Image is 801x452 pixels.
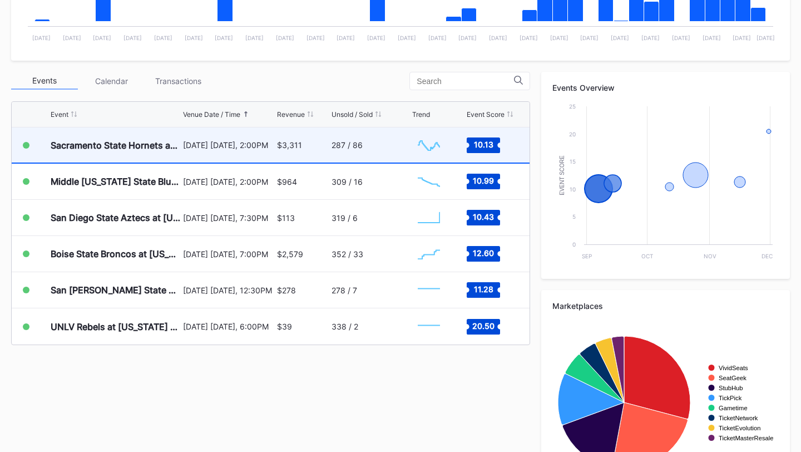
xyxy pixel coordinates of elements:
text: SeatGeek [719,375,746,381]
text: [DATE] [520,35,538,41]
div: Venue Date / Time [183,110,240,119]
text: [DATE] [398,35,416,41]
svg: Chart title [412,131,446,159]
text: [DATE] [733,35,751,41]
svg: Chart title [412,276,446,304]
text: TicketEvolution [719,425,760,431]
text: [DATE] [63,35,81,41]
svg: Chart title [412,204,446,232]
div: Event [51,110,68,119]
text: [DATE] [32,35,51,41]
text: [DATE] [672,35,690,41]
text: [DATE] [123,35,142,41]
div: Revenue [277,110,305,119]
text: [DATE] [185,35,203,41]
div: $278 [277,286,296,295]
text: [DATE] [489,35,507,41]
input: Search [417,77,514,86]
text: 20 [569,131,576,137]
text: 25 [569,103,576,110]
div: $2,579 [277,249,303,259]
text: 15 [570,158,576,165]
div: $39 [277,322,292,331]
text: 10 [570,186,576,193]
div: 319 / 6 [332,213,358,223]
div: Event Score [467,110,505,119]
svg: Chart title [412,168,446,195]
text: Dec [762,253,773,259]
text: [DATE] [154,35,172,41]
text: VividSeats [719,365,748,371]
text: [DATE] [276,35,294,41]
text: [DATE] [367,35,385,41]
text: [DATE] [428,35,447,41]
div: Events [11,72,78,90]
text: 0 [572,241,576,248]
text: 5 [572,213,576,220]
text: Event Score [559,155,565,195]
div: 352 / 33 [332,249,363,259]
text: [DATE] [337,35,355,41]
div: $964 [277,177,297,186]
div: 309 / 16 [332,177,363,186]
div: Trend [412,110,430,119]
text: TicketNetwork [719,415,758,421]
div: [DATE] [DATE], 7:00PM [183,249,274,259]
div: Marketplaces [552,301,779,311]
text: 10.99 [473,176,494,185]
div: [DATE] [DATE], 6:00PM [183,322,274,331]
div: San [PERSON_NAME] State Spartans at [US_STATE] Wolf Pack Football [51,284,180,296]
div: 338 / 2 [332,322,358,331]
text: TicketMasterResale [719,435,773,441]
div: Unsold / Sold [332,110,373,119]
text: 12.60 [473,248,494,258]
div: Calendar [78,72,145,90]
div: [DATE] [DATE], 2:00PM [183,177,274,186]
text: 11.28 [474,284,493,294]
div: Middle [US_STATE] State Blue Raiders at [US_STATE] Wolf Pack [51,176,180,187]
div: Sacramento State Hornets at [US_STATE] Wolf Pack Football [51,140,180,151]
text: [DATE] [215,35,233,41]
text: TickPick [719,395,742,401]
div: Transactions [145,72,211,90]
text: [DATE] [306,35,325,41]
text: [DATE] [703,35,721,41]
svg: Chart title [552,101,778,268]
text: [DATE] [458,35,477,41]
div: San Diego State Aztecs at [US_STATE] Wolf Pack Football [51,212,180,223]
text: [DATE] [641,35,660,41]
text: [DATE] [550,35,568,41]
text: 20.50 [472,321,495,330]
text: Gametime [719,405,748,411]
text: [DATE] [245,35,264,41]
div: 287 / 86 [332,140,363,150]
text: [DATE] [93,35,111,41]
div: UNLV Rebels at [US_STATE] Wolf Pack Football [51,321,180,332]
text: [DATE] [611,35,629,41]
text: StubHub [719,385,743,391]
div: $113 [277,213,295,223]
text: Oct [642,253,654,259]
text: 10.13 [474,139,493,149]
svg: Chart title [412,313,446,341]
text: [DATE] [580,35,599,41]
div: [DATE] [DATE], 12:30PM [183,286,274,295]
div: $3,311 [277,140,302,150]
div: [DATE] [DATE], 2:00PM [183,140,274,150]
div: Events Overview [552,83,779,92]
text: 10.43 [473,212,494,222]
div: Boise State Broncos at [US_STATE] Wolf Pack Football (Rescheduled from 10/25) [51,248,180,259]
svg: Chart title [412,240,446,268]
text: Sep [582,253,592,259]
div: [DATE] [DATE], 7:30PM [183,213,274,223]
text: Nov [704,253,716,259]
div: 278 / 7 [332,286,357,295]
text: [DATE] [756,35,775,41]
